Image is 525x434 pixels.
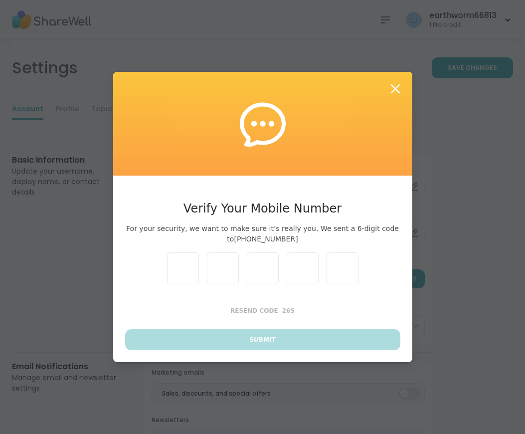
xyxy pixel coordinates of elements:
span: Resend Code [230,307,278,314]
span: For your security, we want to make sure it’s really you. We sent a 6-digit code to [PHONE_NUMBER] [125,223,400,244]
span: Submit [249,335,275,344]
button: Resend Code26s [125,300,400,321]
span: 26 s [282,307,295,314]
button: Submit [125,329,400,350]
h3: Verify Your Mobile Number [125,200,400,217]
